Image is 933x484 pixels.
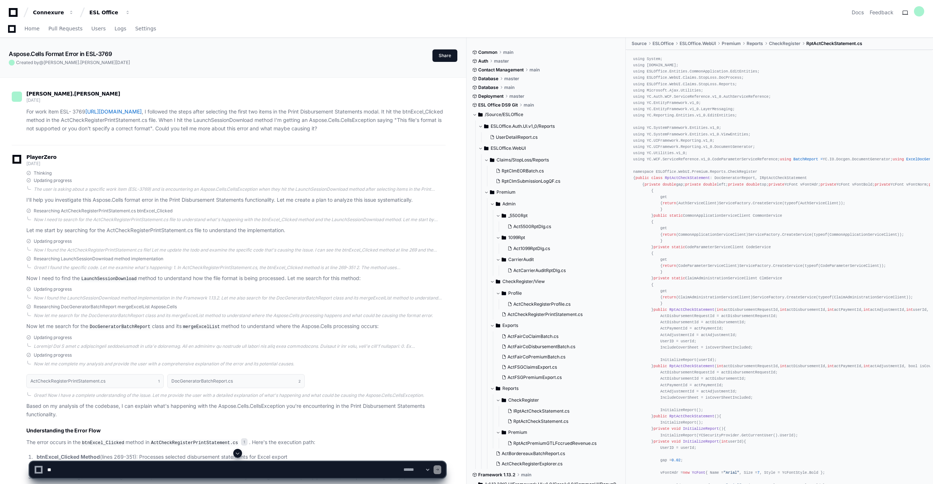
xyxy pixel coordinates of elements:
code: ActCheckRegisterPrintStatement.cs [149,440,239,446]
span: ActCarrierAuditRptDlg.cs [513,268,566,273]
span: 1099Rpt [508,235,525,241]
span: Exports [502,323,518,328]
h1: ActCheckRegisterPrintStatement.cs [30,379,105,383]
span: [PERSON_NAME].[PERSON_NAME] [44,60,116,65]
span: private [654,245,669,249]
span: ESLOffice.Auth.UI.v1_0/Reports [491,123,555,129]
span: Updating progress [34,238,72,244]
span: Profile [508,290,522,296]
span: RptActPremiumGTLFccruedRevenue.cs [513,440,596,446]
span: double [662,182,676,187]
button: Connexure [30,6,77,19]
span: main [524,102,534,108]
button: 1099Rpt [496,232,620,243]
span: Auth [478,58,488,64]
span: RptActCheckStatement [665,176,710,180]
span: public [654,364,667,368]
p: Based on my analysis of the codebase, I can explain what's happening with the Aspose.Cells.CellsE... [26,402,446,419]
span: private [654,427,669,431]
span: ActCheckRegisterProfile.cs [513,301,570,307]
span: RptActCheckStatement.cs [513,418,568,424]
span: void [672,439,681,444]
span: Updating progress [34,352,72,358]
span: RptActCheckStatement [669,308,714,312]
p: Now let me search for the class and its method to understand where the Aspose.Cells processing oc... [26,322,446,331]
span: Act1099RptDlg.cs [513,246,550,252]
span: int [827,308,834,312]
span: void [672,427,681,431]
span: Contact Management [478,67,524,73]
span: Updating progress [34,286,72,292]
span: Premium [722,41,741,46]
svg: Directory [502,233,506,242]
span: int [863,308,870,312]
span: Pull Requests [48,26,82,31]
div: Now let me complete my analysis and provide the user with a comprehensive explanation of the erro... [34,361,446,367]
button: Claims/StopLoss/Reports [484,154,620,166]
button: ActBordereauxBatchReport.cs [493,448,616,459]
button: ActFSGPremiumExport.cs [499,372,616,383]
span: int [827,364,834,368]
span: int [717,308,723,312]
span: BatchReport [793,157,818,161]
span: class [651,176,663,180]
span: private [644,182,660,187]
h1: DocGeneratorBatchReport.cs [171,379,233,383]
button: /Source/ESLOffice [472,109,620,120]
span: () [714,414,719,418]
span: Reports [502,386,518,391]
span: Deployment [478,93,503,99]
button: ActFairCoClaimBatch.cs [499,331,616,342]
button: ActCheckRegisterPrintStatement.cs1 [26,374,164,388]
div: Now I found the ActCheckRegisterPrintStatement.cs file! Let me update the todo and examine the sp... [34,247,446,253]
span: Database [478,76,498,82]
span: 2 [298,378,301,384]
span: int [721,439,728,444]
span: ESLOffice [653,41,674,46]
span: ActCheckRegisterPrintStatement.cs [508,312,583,317]
div: Now let me search for the DocGeneratorBatchReport class and its mergeExcelList method to understa... [34,313,446,319]
span: Updating progress [34,178,72,183]
span: Users [92,26,106,31]
span: 1 [241,438,248,446]
a: Home [25,21,40,37]
code: LaunchSessionDownload [80,276,138,282]
button: RptActPremiumGTLFccruedRevenue.cs [505,438,616,448]
span: private [654,439,669,444]
svg: Directory [502,211,506,220]
button: ActFairCoPremiumBatch.cs [499,352,616,362]
button: RptClmEORBatch.cs [493,166,616,176]
span: Researching DocGeneratorBatchReport mergeExcelList Aspose.Cells [34,304,177,310]
span: CheckRegister [769,41,800,46]
div: The user is asking about a specific work item (ESL-3769) and is encountering an Aspose.Cells.Cell... [34,186,446,192]
svg: Directory [496,384,500,393]
span: Database [478,85,498,90]
div: Great! Now I have a complete understanding of the issue. Let me provide the user with a detailed ... [34,392,446,398]
svg: Directory [496,200,500,208]
code: mergeExcelList [182,324,222,330]
span: Home [25,26,40,31]
span: master [504,76,519,82]
span: return [662,232,676,237]
svg: Directory [502,255,506,264]
p: Let me start by searching for the ActCheckRegisterPrintStatement.cs file to understand the implem... [26,226,446,235]
button: _5500Rpt [496,210,620,221]
span: InitializeReport [683,439,719,444]
svg: Directory [502,289,506,298]
button: ActFSGClaimsExport.cs [499,362,616,372]
a: Users [92,21,106,37]
span: master [509,93,524,99]
span: _5500Rpt [508,213,528,219]
span: static [669,213,683,218]
span: [PERSON_NAME].[PERSON_NAME] [26,91,120,97]
span: = [821,157,823,161]
span: ESLOffice.WebUI [680,41,716,46]
span: CheckRegister [508,397,539,403]
a: [URL][DOMAIN_NAME] [85,108,142,115]
span: private [875,182,891,187]
span: using [780,157,791,161]
span: Created by [16,60,130,66]
span: main [504,85,514,90]
span: int [780,364,787,368]
span: Logs [115,26,126,31]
